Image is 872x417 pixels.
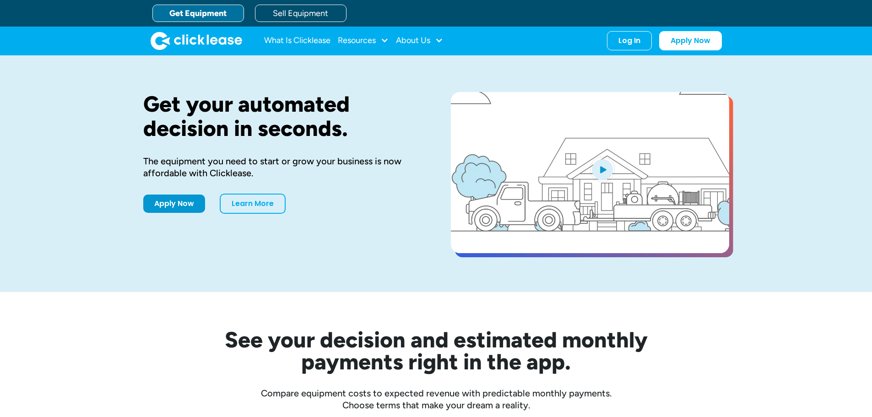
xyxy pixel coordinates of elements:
a: Apply Now [143,195,205,213]
a: Get Equipment [152,5,244,22]
div: Resources [338,32,389,50]
div: About Us [396,32,443,50]
img: Blue play button logo on a light blue circular background [590,157,615,182]
div: The equipment you need to start or grow your business is now affordable with Clicklease. [143,155,422,179]
a: open lightbox [451,92,729,253]
a: Sell Equipment [255,5,347,22]
a: Apply Now [659,31,722,50]
div: Log In [618,36,640,45]
a: Learn More [220,194,286,214]
div: Compare equipment costs to expected revenue with predictable monthly payments. Choose terms that ... [143,387,729,411]
img: Clicklease logo [151,32,242,50]
h1: Get your automated decision in seconds. [143,92,422,141]
a: What Is Clicklease [264,32,330,50]
h2: See your decision and estimated monthly payments right in the app. [180,329,693,373]
a: home [151,32,242,50]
